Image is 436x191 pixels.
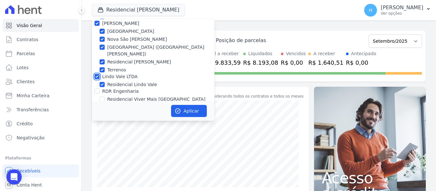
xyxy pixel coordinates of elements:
[171,105,207,117] button: Aplicar
[216,37,266,44] div: Posição de parcelas
[206,93,304,99] div: Considerando todos os contratos e todos os meses
[6,169,22,185] div: Open Intercom Messenger
[107,44,214,57] label: [GEOGRAPHIC_DATA] ([GEOGRAPHIC_DATA][PERSON_NAME])
[346,58,376,67] div: R$ 0,00
[3,61,79,74] a: Lotes
[369,8,372,12] span: H
[243,58,278,67] div: R$ 8.193,08
[322,170,418,186] span: Acesso
[5,154,76,162] div: Plataformas
[102,74,138,79] label: Lindo Vale LTDA
[359,1,436,19] button: H [PERSON_NAME] Ver opções
[381,4,423,11] p: [PERSON_NAME]
[3,165,79,177] a: Recebíveis
[3,89,79,102] a: Minha Carteira
[92,4,185,16] button: Residencial [PERSON_NAME]
[17,50,35,57] span: Parcelas
[381,11,423,16] p: Ver opções
[17,168,41,174] span: Recebíveis
[107,81,157,88] label: Residencial Lindo Vale
[248,50,273,57] div: Liquidados
[351,50,376,57] div: Antecipado
[17,182,42,188] span: Conta Hent
[313,50,335,57] div: A receber
[17,107,49,113] span: Transferências
[102,21,139,26] label: [PERSON_NAME]
[3,117,79,130] a: Crédito
[17,22,42,29] span: Visão Geral
[281,58,306,67] div: R$ 0,00
[17,36,38,43] span: Contratos
[17,64,29,71] span: Lotes
[3,103,79,116] a: Transferências
[107,28,154,35] label: [GEOGRAPHIC_DATA]
[107,96,206,103] label: Residencial Viver Mais [GEOGRAPHIC_DATA]
[17,135,45,141] span: Negativação
[3,47,79,60] a: Parcelas
[3,33,79,46] a: Contratos
[3,19,79,32] a: Visão Geral
[206,58,241,67] div: R$ 9.833,59
[206,50,241,57] div: Total a receber
[308,58,343,67] div: R$ 1.640,51
[17,121,33,127] span: Crédito
[17,78,34,85] span: Clientes
[102,89,139,94] label: RDR Engenharia
[3,75,79,88] a: Clientes
[107,36,167,43] label: Nova São [PERSON_NAME]
[3,131,79,144] a: Negativação
[107,59,171,65] label: Residencial [PERSON_NAME]
[17,92,49,99] span: Minha Carteira
[286,50,306,57] div: Vencidos
[107,67,126,73] label: Terrenos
